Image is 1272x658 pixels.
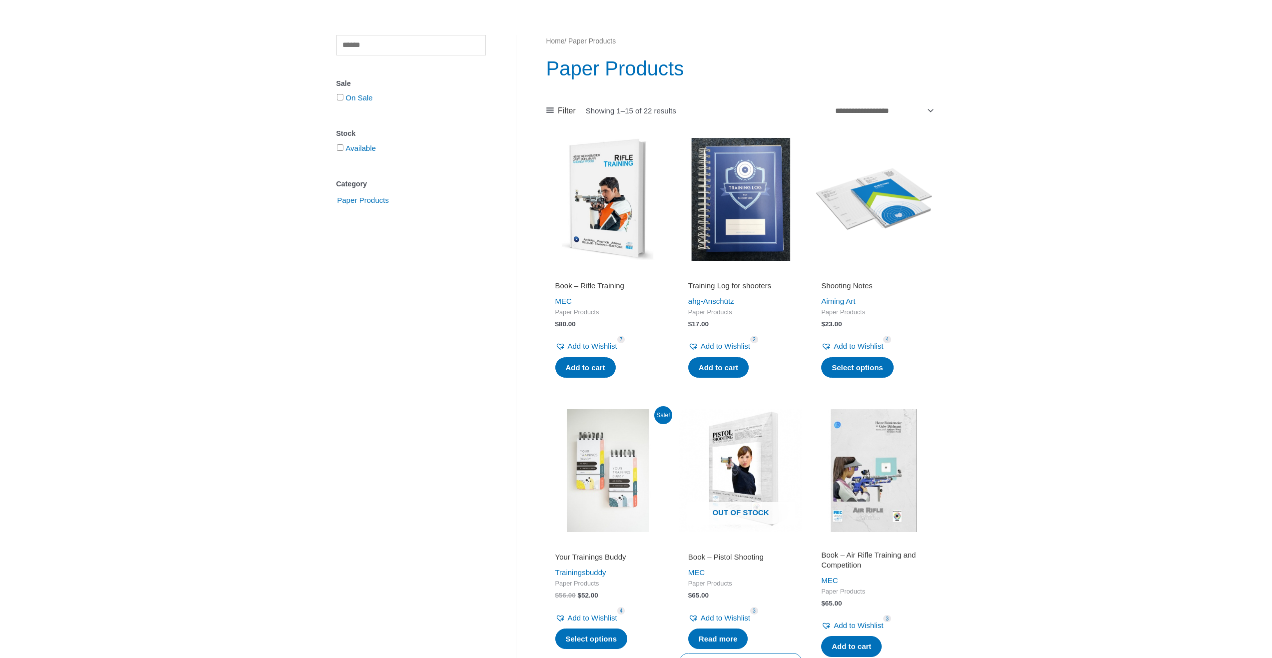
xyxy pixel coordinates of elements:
[688,281,793,294] a: Training Log for shooters
[555,552,660,566] a: Your Trainings Buddy
[821,600,825,607] span: $
[701,614,750,622] span: Add to Wishlist
[687,502,795,525] span: Out of stock
[578,592,598,599] bdi: 52.00
[555,339,617,353] a: Add to Wishlist
[555,281,660,294] a: Book – Rifle Training
[546,409,669,532] img: Your Trainings Buddy
[555,281,660,291] h2: Book – Rifle Training
[688,281,793,291] h2: Training Log for shooters
[821,339,883,353] a: Add to Wishlist
[821,600,842,607] bdi: 65.00
[821,308,926,317] span: Paper Products
[555,267,660,279] iframe: Customer reviews powered by Trustpilot
[688,320,709,328] bdi: 17.00
[701,342,750,350] span: Add to Wishlist
[546,138,669,261] img: Rifle Training
[555,552,660,562] h2: Your Trainings Buddy
[336,192,390,209] span: Paper Products
[821,636,882,657] a: Add to cart: “Book - Air Rifle Training and Competition”
[679,409,802,532] img: Book - Pistol Shooting
[821,619,883,633] a: Add to Wishlist
[546,35,936,48] nav: Breadcrumb
[546,54,936,82] h1: Paper Products
[558,103,576,118] span: Filter
[654,406,672,424] span: Sale!
[688,592,709,599] bdi: 65.00
[688,568,705,577] a: MEC
[568,342,617,350] span: Add to Wishlist
[555,568,606,577] a: Trainingsbuddy
[821,588,926,596] span: Paper Products
[555,297,572,305] a: MEC
[821,281,926,291] h2: Shooting Notes
[834,621,883,630] span: Add to Wishlist
[750,336,758,343] span: 2
[688,552,793,566] a: Book – Pistol Shooting
[555,357,616,378] a: Add to cart: “Book - Rifle Training”
[336,195,390,204] a: Paper Products
[346,144,376,152] a: Available
[883,615,891,623] span: 3
[617,607,625,615] span: 4
[688,297,734,305] a: ahg-Anschütz
[555,611,617,625] a: Add to Wishlist
[555,592,559,599] span: $
[821,550,926,570] h2: Book – Air Rifle Training and Competition
[821,281,926,294] a: Shooting Notes
[337,144,343,151] input: Available
[679,138,802,261] img: Training Log for shooters
[555,308,660,317] span: Paper Products
[546,37,565,45] a: Home
[812,138,935,261] img: Shooting Notes
[336,177,486,191] div: Category
[688,357,749,378] a: Add to cart: “Training Log for shooters”
[555,580,660,588] span: Paper Products
[688,552,793,562] h2: Book – Pistol Shooting
[346,93,373,102] a: On Sale
[688,320,692,328] span: $
[337,94,343,100] input: On Sale
[688,629,748,650] a: Read more about “Book - Pistol Shooting”
[578,592,582,599] span: $
[555,629,628,650] a: Select options for “Your Trainings Buddy”
[688,339,750,353] a: Add to Wishlist
[688,267,793,279] iframe: Customer reviews powered by Trustpilot
[555,320,559,328] span: $
[821,267,926,279] iframe: Customer reviews powered by Trustpilot
[821,297,855,305] a: Aiming Art
[834,342,883,350] span: Add to Wishlist
[555,592,576,599] bdi: 56.00
[821,320,842,328] bdi: 23.00
[688,538,793,550] iframe: Customer reviews powered by Trustpilot
[688,592,692,599] span: $
[586,107,676,114] p: Showing 1–15 of 22 results
[336,76,486,91] div: Sale
[821,357,894,378] a: Select options for “Shooting Notes”
[679,409,802,532] a: Out of stock
[555,538,660,550] iframe: Customer reviews powered by Trustpilot
[336,126,486,141] div: Stock
[832,102,936,119] select: Shop order
[546,103,576,118] a: Filter
[821,576,838,585] a: MEC
[821,320,825,328] span: $
[555,320,576,328] bdi: 80.00
[750,607,758,615] span: 3
[821,550,926,574] a: Book – Air Rifle Training and Competition
[812,409,935,532] img: Book - Air Rifle Training and Competition
[617,336,625,343] span: 7
[688,611,750,625] a: Add to Wishlist
[688,580,793,588] span: Paper Products
[883,336,891,343] span: 4
[688,308,793,317] span: Paper Products
[821,538,926,550] iframe: Customer reviews powered by Trustpilot
[568,614,617,622] span: Add to Wishlist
